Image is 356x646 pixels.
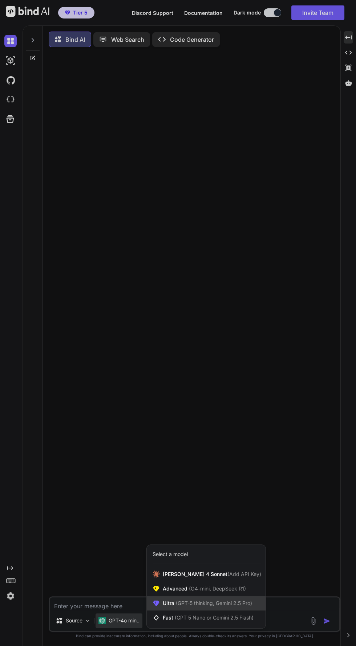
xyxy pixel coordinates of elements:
[153,551,188,558] div: Select a model
[163,585,246,592] span: Advanced
[163,571,261,578] span: [PERSON_NAME] 4 Sonnet
[174,600,252,606] span: (GPT-5 thinking, Gemini 2.5 Pro)
[175,614,254,621] span: (GPT 5 Nano or Gemini 2.5 Flash)
[227,571,261,577] span: (Add API Key)
[163,614,254,621] span: Fast
[163,600,252,607] span: Ultra
[187,585,246,592] span: (O4-mini, DeepSeek R1)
